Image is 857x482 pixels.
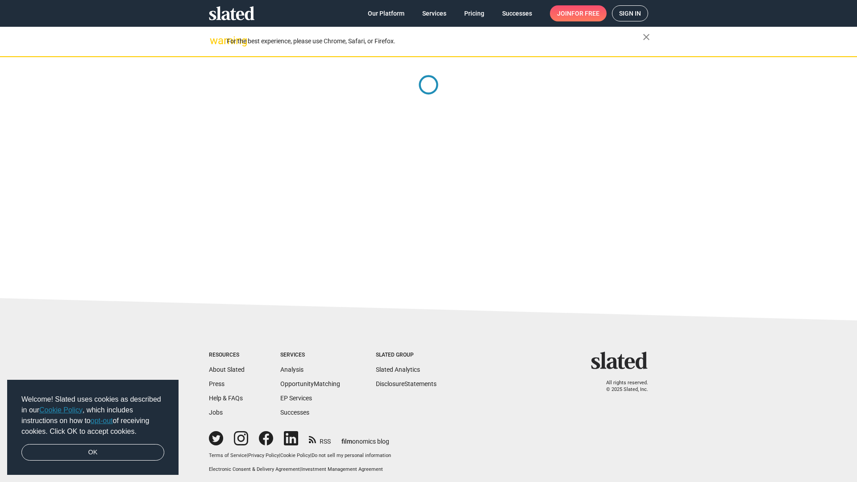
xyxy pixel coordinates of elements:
[300,466,301,472] span: |
[619,6,641,21] span: Sign in
[210,35,220,46] mat-icon: warning
[310,453,312,458] span: |
[248,453,279,458] a: Privacy Policy
[209,466,300,472] a: Electronic Consent & Delivery Agreement
[279,453,280,458] span: |
[309,432,331,446] a: RSS
[280,352,340,359] div: Services
[227,35,643,47] div: For the best experience, please use Chrome, Safari, or Firefox.
[422,5,446,21] span: Services
[280,409,309,416] a: Successes
[597,380,648,393] p: All rights reserved. © 2025 Slated, Inc.
[415,5,453,21] a: Services
[39,406,83,414] a: Cookie Policy
[341,438,352,445] span: film
[376,366,420,373] a: Slated Analytics
[612,5,648,21] a: Sign in
[301,466,383,472] a: Investment Management Agreement
[21,444,164,461] a: dismiss cookie message
[571,5,599,21] span: for free
[91,417,113,424] a: opt-out
[641,32,652,42] mat-icon: close
[209,366,245,373] a: About Slated
[341,430,389,446] a: filmonomics blog
[376,352,437,359] div: Slated Group
[280,366,304,373] a: Analysis
[280,453,310,458] a: Cookie Policy
[280,395,312,402] a: EP Services
[312,453,391,459] button: Do not sell my personal information
[209,409,223,416] a: Jobs
[361,5,412,21] a: Our Platform
[209,395,243,402] a: Help & FAQs
[247,453,248,458] span: |
[7,380,179,475] div: cookieconsent
[464,5,484,21] span: Pricing
[209,352,245,359] div: Resources
[495,5,539,21] a: Successes
[376,380,437,387] a: DisclosureStatements
[457,5,491,21] a: Pricing
[550,5,607,21] a: Joinfor free
[368,5,404,21] span: Our Platform
[280,380,340,387] a: OpportunityMatching
[209,380,225,387] a: Press
[209,453,247,458] a: Terms of Service
[502,5,532,21] span: Successes
[557,5,599,21] span: Join
[21,394,164,437] span: Welcome! Slated uses cookies as described in our , which includes instructions on how to of recei...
